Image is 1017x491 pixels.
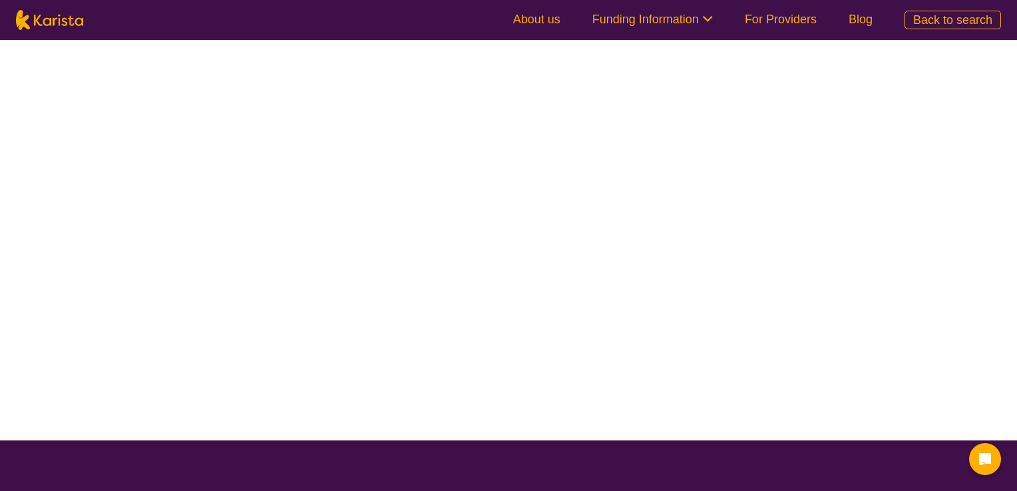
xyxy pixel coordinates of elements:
[513,13,560,26] a: About us
[745,13,817,26] a: For Providers
[592,13,713,26] a: Funding Information
[849,13,873,26] a: Blog
[905,11,1001,29] a: Back to search
[16,10,83,30] img: Karista logo
[913,13,992,27] span: Back to search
